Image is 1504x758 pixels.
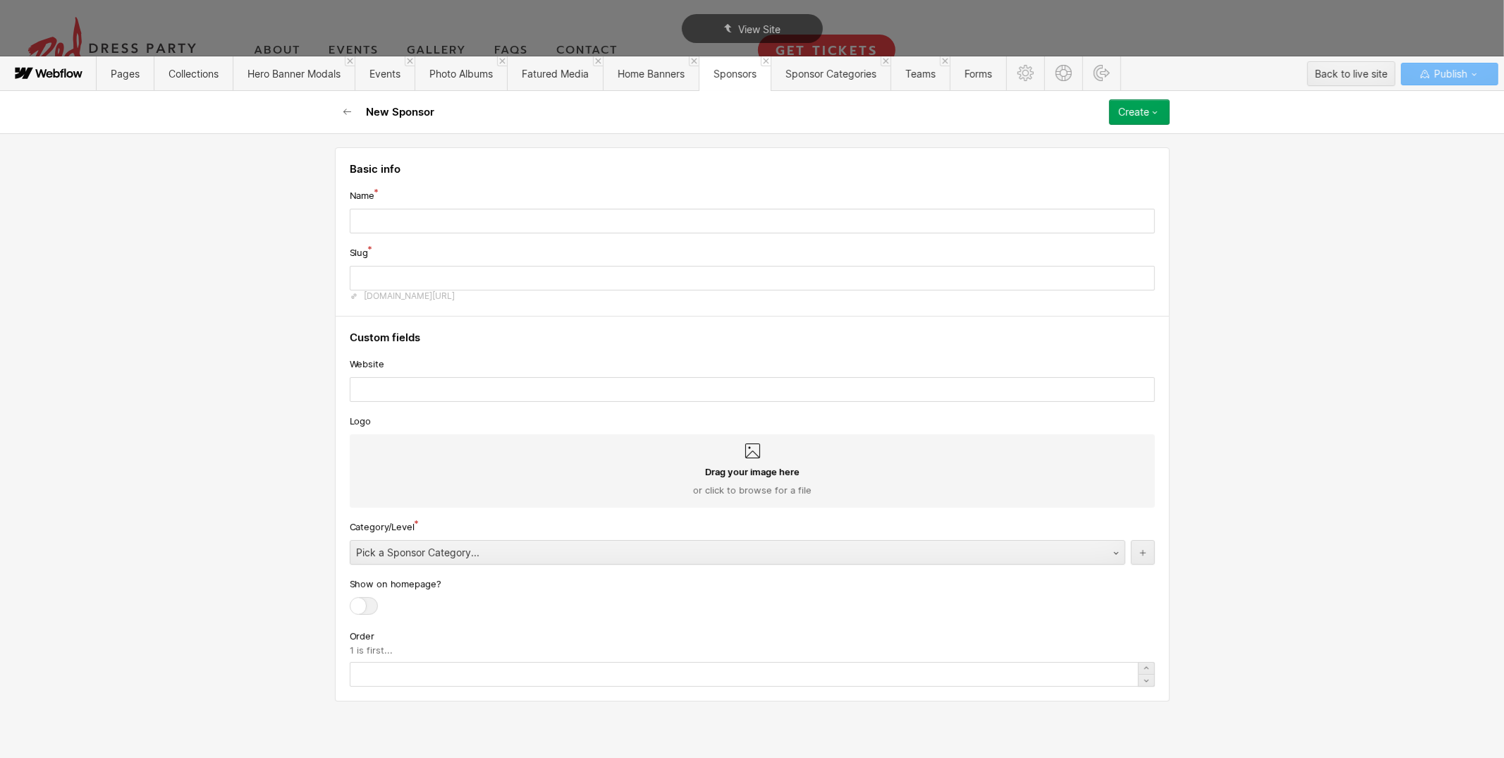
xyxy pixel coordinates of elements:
[738,23,781,35] span: View Site
[350,415,372,427] span: Logo
[350,577,441,590] span: Show on homepage?
[169,68,219,80] span: Collections
[111,68,140,80] span: Pages
[761,56,771,66] a: Close 'Sponsors' tab
[618,68,685,80] span: Home Banners
[1307,61,1395,86] button: Back to live site
[1431,63,1467,85] span: Publish
[965,68,992,80] span: Forms
[350,644,393,656] span: 1 is first...
[366,105,434,119] h2: New Sponsor
[714,68,757,80] span: Sponsors
[350,630,374,642] span: Order
[369,68,401,80] span: Events
[1315,63,1388,85] div: Back to live site
[350,246,369,259] span: Slug
[350,357,384,370] span: Website
[350,520,415,533] span: Category/Level
[940,56,950,66] a: Close 'Teams' tab
[405,56,415,66] a: Close 'Events' tab
[350,162,1155,176] h4: Basic info
[1401,63,1498,85] button: Publish
[247,68,341,80] span: Hero Banner Modals
[364,291,455,302] span: [DOMAIN_NAME][URL]
[1109,99,1170,125] button: Create
[350,189,375,202] span: Name
[785,68,876,80] span: Sponsor Categories
[593,56,603,66] a: Close 'Fatured Media' tab
[693,484,812,496] span: or click to browse for a file
[497,56,507,66] a: Close 'Photo Albums' tab
[905,68,936,80] span: Teams
[1118,106,1149,118] div: Create
[522,68,589,80] span: Fatured Media
[345,56,355,66] a: Close 'Hero Banner Modals' tab
[350,331,1155,345] h4: Custom fields
[350,542,1096,564] div: Pick a Sponsor Category...
[689,56,699,66] a: Close 'Home Banners' tab
[429,68,493,80] span: Photo Albums
[881,56,891,66] a: Close 'Sponsor Categories' tab
[705,465,800,478] span: Drag your image here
